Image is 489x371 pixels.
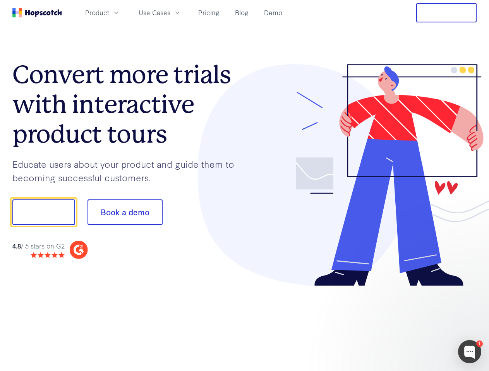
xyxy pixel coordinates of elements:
a: Pricing [195,6,223,19]
button: Free Trial [416,3,477,22]
a: Demo [261,6,285,19]
button: Book a demo [88,199,163,225]
div: 1 [476,340,483,347]
button: Use Cases [134,6,186,19]
div: / 5 stars on G2 [12,241,65,251]
h1: Convert more trials with interactive product tours [12,60,245,149]
button: Show me! [12,199,75,225]
a: Blog [232,6,252,19]
strong: 4.8 [12,241,21,250]
a: Home [12,8,62,17]
p: Educate users about your product and guide them to becoming successful customers. [12,157,245,184]
span: Use Cases [139,8,170,17]
button: Product [81,6,125,19]
span: Product [85,8,109,17]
